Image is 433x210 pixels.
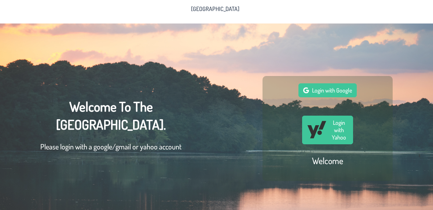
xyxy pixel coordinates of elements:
[302,116,353,144] button: Login with Yahoo
[40,141,181,152] p: Please login with a google/gmail or yahoo account
[187,3,244,15] li: Pine Lake Park
[191,6,239,12] span: [GEOGRAPHIC_DATA]
[187,3,244,15] a: [GEOGRAPHIC_DATA]
[298,83,357,97] button: Login with Google
[40,98,181,159] div: Welcome To The [GEOGRAPHIC_DATA].
[312,155,343,166] h2: Welcome
[312,87,352,94] span: Login with Google
[330,119,348,141] span: Login with Yahoo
